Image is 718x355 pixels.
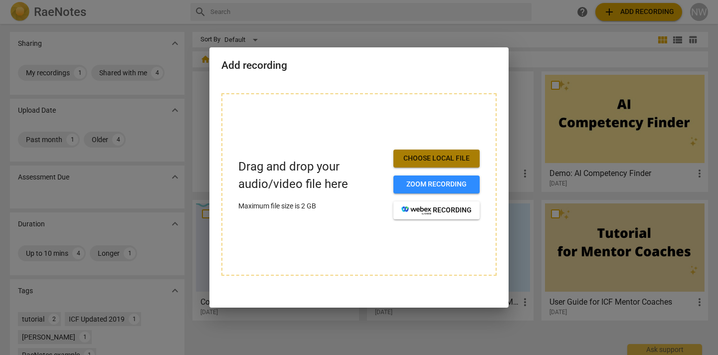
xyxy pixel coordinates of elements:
p: Drag and drop your audio/video file here [238,158,385,193]
h2: Add recording [221,59,497,72]
p: Maximum file size is 2 GB [238,201,385,211]
span: recording [401,205,472,215]
button: Zoom recording [393,176,480,193]
span: Zoom recording [401,179,472,189]
span: Choose local file [401,154,472,164]
button: recording [393,201,480,219]
button: Choose local file [393,150,480,168]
